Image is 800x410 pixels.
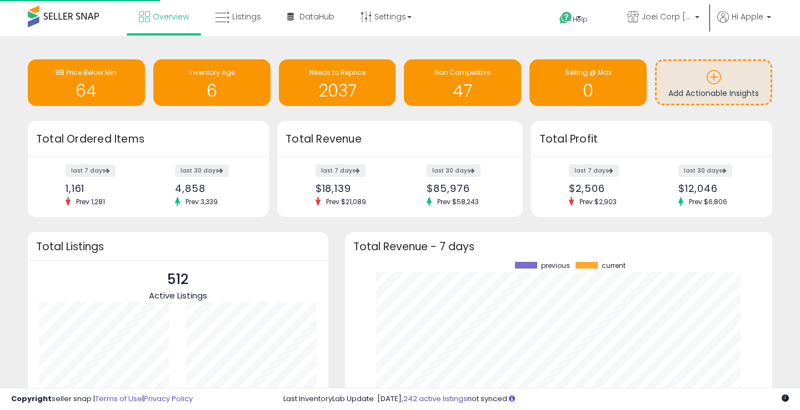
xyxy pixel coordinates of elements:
[144,393,193,404] a: Privacy Policy
[286,131,514,147] h3: Total Revenue
[66,183,140,194] div: 1,161
[227,387,246,401] b: 430
[71,197,111,206] span: Prev: 1,281
[353,242,764,251] h3: Total Revenue - 7 days
[551,3,609,36] a: Help
[321,197,372,206] span: Prev: $21,089
[36,131,261,147] h3: Total Ordered Items
[602,262,626,270] span: current
[404,59,521,106] a: Non Competitive 47
[175,183,249,194] div: 4,858
[316,164,366,177] label: last 7 days
[66,164,116,177] label: last 7 days
[732,11,763,22] span: Hi Apple
[95,393,142,404] a: Terms of Use
[409,82,516,100] h1: 47
[573,14,588,24] span: Help
[427,183,503,194] div: $85,976
[683,197,733,206] span: Prev: $6,806
[28,59,145,106] a: BB Price Below Min 64
[153,59,271,106] a: Inventory Age 6
[33,82,139,100] h1: 64
[535,82,641,100] h1: 0
[283,394,789,404] div: Last InventoryLab Update: [DATE], not synced.
[678,183,753,194] div: $12,046
[149,269,207,290] p: 512
[717,11,771,36] a: Hi Apple
[149,290,207,301] span: Active Listings
[299,11,334,22] span: DataHub
[509,395,515,402] i: Click here to read more about un-synced listings.
[539,131,764,147] h3: Total Profit
[569,164,619,177] label: last 7 days
[565,68,612,77] span: Selling @ Max
[279,59,396,106] a: Needs to Reprice 2037
[559,11,573,25] i: Get Help
[180,197,223,206] span: Prev: 3,339
[569,183,643,194] div: $2,506
[153,11,189,22] span: Overview
[678,164,732,177] label: last 30 days
[11,394,193,404] div: seller snap | |
[189,68,235,77] span: Inventory Age
[642,11,692,22] span: Joei Corp [GEOGRAPHIC_DATA]
[432,197,484,206] span: Prev: $58,243
[529,59,647,106] a: Selling @ Max 0
[668,88,759,99] span: Add Actionable Insights
[427,164,481,177] label: last 30 days
[316,183,392,194] div: $18,139
[403,393,467,404] a: 242 active listings
[657,61,771,104] a: Add Actionable Insights
[79,387,93,401] b: 512
[309,68,366,77] span: Needs to Reprice
[574,197,622,206] span: Prev: $2,903
[175,164,229,177] label: last 30 days
[232,11,261,22] span: Listings
[434,68,491,77] span: Non Competitive
[541,262,570,270] span: previous
[56,68,117,77] span: BB Price Below Min
[284,82,391,100] h1: 2037
[11,393,52,404] strong: Copyright
[36,242,320,251] h3: Total Listings
[159,82,265,100] h1: 6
